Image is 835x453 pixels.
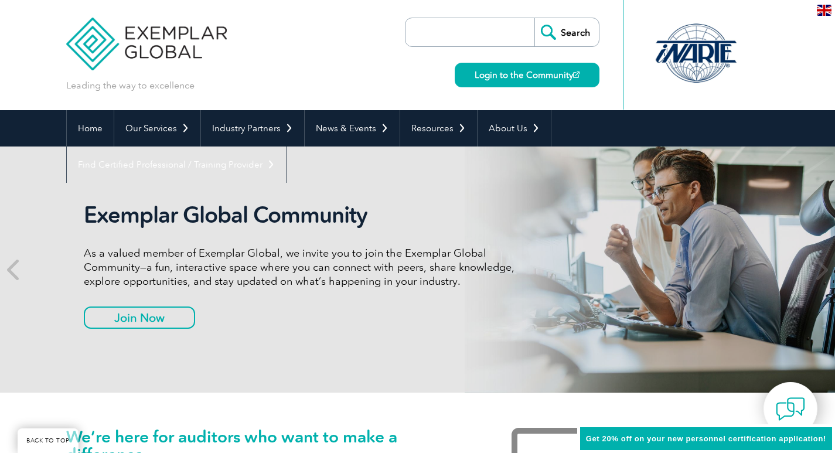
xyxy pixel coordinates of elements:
[478,110,551,147] a: About Us
[84,246,523,288] p: As a valued member of Exemplar Global, we invite you to join the Exemplar Global Community—a fun,...
[66,79,195,92] p: Leading the way to excellence
[114,110,200,147] a: Our Services
[84,306,195,329] a: Join Now
[67,110,114,147] a: Home
[776,394,805,424] img: contact-chat.png
[84,202,523,229] h2: Exemplar Global Community
[18,428,79,453] a: BACK TO TOP
[817,5,831,16] img: en
[455,63,599,87] a: Login to the Community
[201,110,304,147] a: Industry Partners
[67,147,286,183] a: Find Certified Professional / Training Provider
[305,110,400,147] a: News & Events
[573,71,580,78] img: open_square.png
[586,434,826,443] span: Get 20% off on your new personnel certification application!
[534,18,599,46] input: Search
[400,110,477,147] a: Resources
